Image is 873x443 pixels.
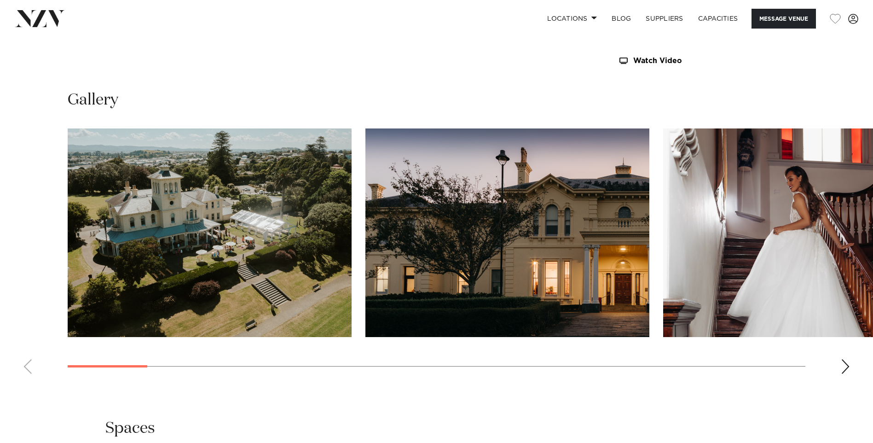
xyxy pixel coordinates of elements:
[638,9,690,29] a: SUPPLIERS
[752,9,816,29] button: Message Venue
[105,418,155,439] h2: Spaces
[691,9,746,29] a: Capacities
[365,128,649,337] swiper-slide: 2 / 23
[618,57,768,65] a: Watch Video
[15,10,65,27] img: nzv-logo.png
[604,9,638,29] a: BLOG
[68,90,118,111] h2: Gallery
[68,128,352,337] swiper-slide: 1 / 23
[540,9,604,29] a: Locations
